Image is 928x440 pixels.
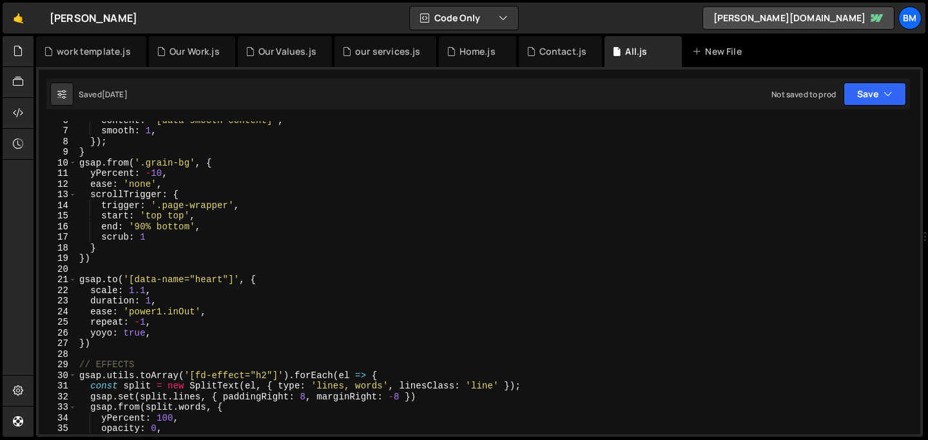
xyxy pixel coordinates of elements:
div: 25 [39,317,77,328]
div: 34 [39,413,77,424]
div: [DATE] [102,89,128,100]
div: 9 [39,147,77,158]
div: 19 [39,253,77,264]
div: 27 [39,338,77,349]
div: Our Values.js [258,45,316,58]
div: Not saved to prod [771,89,836,100]
div: 15 [39,211,77,222]
div: [PERSON_NAME] [50,10,137,26]
div: 24 [39,307,77,318]
div: Contact.js [539,45,587,58]
div: 22 [39,285,77,296]
div: 16 [39,222,77,233]
div: 7 [39,126,77,137]
div: All.js [625,45,647,58]
div: Our Work.js [169,45,220,58]
div: our services.js [355,45,420,58]
div: 29 [39,359,77,370]
div: 30 [39,370,77,381]
div: 12 [39,179,77,190]
div: 28 [39,349,77,360]
div: New File [692,45,746,58]
div: 17 [39,232,77,243]
div: 33 [39,402,77,413]
div: 10 [39,158,77,169]
a: [PERSON_NAME][DOMAIN_NAME] [702,6,894,30]
div: 8 [39,137,77,148]
div: 11 [39,168,77,179]
div: 26 [39,328,77,339]
div: Home.js [459,45,496,58]
div: 20 [39,264,77,275]
div: 23 [39,296,77,307]
div: 18 [39,243,77,254]
a: bm [898,6,922,30]
div: 32 [39,392,77,403]
div: Saved [79,89,128,100]
button: Save [844,82,906,106]
div: 21 [39,274,77,285]
div: 14 [39,200,77,211]
div: 13 [39,189,77,200]
div: 35 [39,423,77,434]
div: 31 [39,381,77,392]
a: 🤙 [3,3,34,33]
div: work template.js [57,45,131,58]
button: Code Only [410,6,518,30]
